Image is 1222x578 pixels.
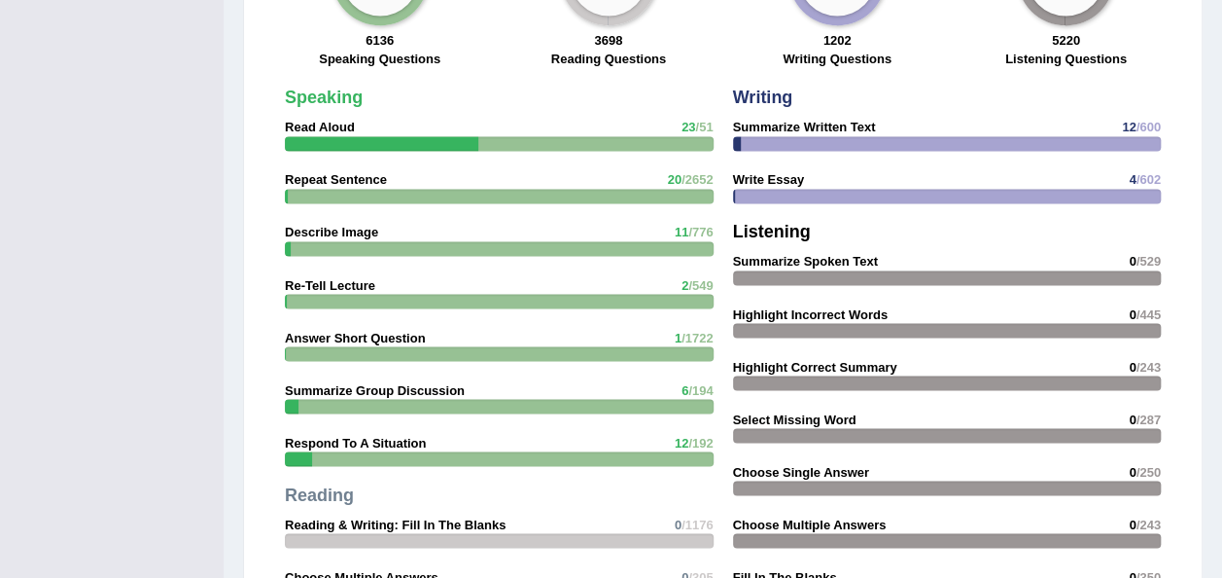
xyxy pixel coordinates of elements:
[733,172,804,187] strong: Write Essay
[1136,517,1161,531] span: /243
[1129,464,1135,479] span: 0
[733,222,811,241] strong: Listening
[733,464,869,479] strong: Choose Single Answer
[285,382,465,397] strong: Summarize Group Discussion
[285,120,355,134] strong: Read Aloud
[733,88,793,107] strong: Writing
[681,382,688,397] span: 6
[1052,33,1080,48] strong: 5220
[1129,517,1135,531] span: 0
[285,225,378,239] strong: Describe Image
[1129,254,1135,269] span: 0
[1122,120,1135,134] span: 12
[366,33,394,48] strong: 6136
[319,50,440,68] label: Speaking Questions
[675,330,681,344] span: 1
[1136,464,1161,479] span: /250
[733,412,856,426] strong: Select Missing Word
[823,33,852,48] strong: 1202
[594,33,622,48] strong: 3698
[688,277,713,292] span: /549
[285,88,363,107] strong: Speaking
[1129,359,1135,374] span: 0
[285,330,425,344] strong: Answer Short Question
[733,254,878,269] strong: Summarize Spoken Text
[1136,359,1161,374] span: /243
[681,277,688,292] span: 2
[1136,412,1161,426] span: /287
[733,359,897,374] strong: Highlight Correct Summary
[681,172,714,187] span: /2652
[1136,120,1161,134] span: /600
[675,517,681,531] span: 0
[285,435,426,450] strong: Respond To A Situation
[733,517,887,531] strong: Choose Multiple Answers
[688,435,713,450] span: /192
[285,172,387,187] strong: Repeat Sentence
[681,517,714,531] span: /1176
[1129,172,1135,187] span: 4
[1005,50,1127,68] label: Listening Questions
[688,382,713,397] span: /194
[667,172,681,187] span: 20
[1136,172,1161,187] span: /602
[733,307,888,321] strong: Highlight Incorrect Words
[1129,307,1135,321] span: 0
[681,330,714,344] span: /1722
[1136,254,1161,269] span: /529
[733,120,876,134] strong: Summarize Written Text
[695,120,713,134] span: /51
[675,225,688,239] span: 11
[285,517,506,531] strong: Reading & Writing: Fill In The Blanks
[1129,412,1135,426] span: 0
[681,120,695,134] span: 23
[783,50,891,68] label: Writing Questions
[675,435,688,450] span: 12
[285,485,354,504] strong: Reading
[688,225,713,239] span: /776
[1136,307,1161,321] span: /445
[551,50,666,68] label: Reading Questions
[285,277,375,292] strong: Re-Tell Lecture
